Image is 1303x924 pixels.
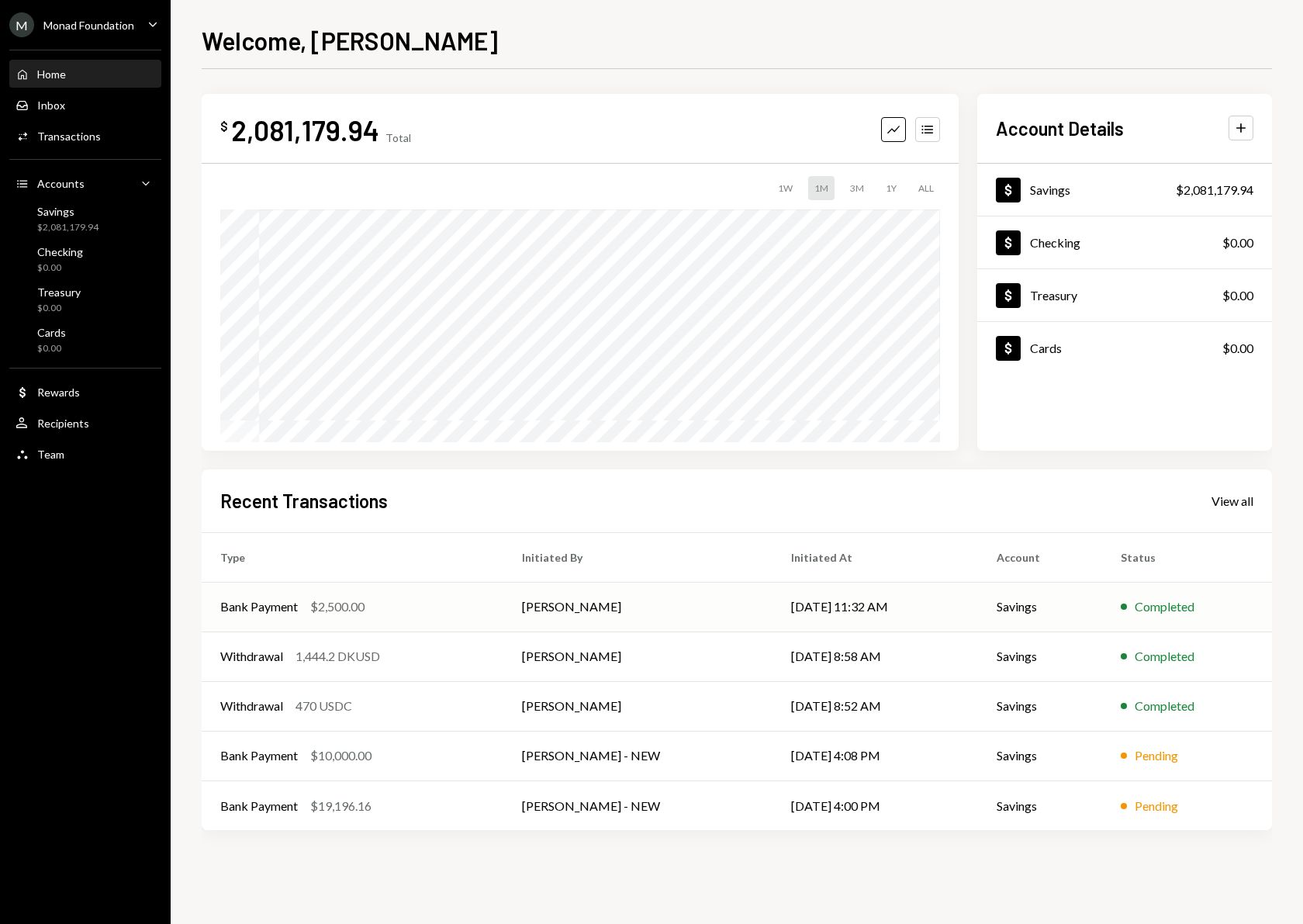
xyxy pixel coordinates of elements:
div: $2,081,179.94 [1176,181,1253,199]
div: $ [220,119,228,134]
div: Accounts [37,177,85,190]
a: Team [9,440,161,468]
div: Total [385,131,411,144]
h2: Recent Transactions [220,488,388,514]
a: Transactions [9,122,161,150]
td: Savings [978,632,1101,681]
div: View all [1211,493,1253,509]
div: Savings [37,205,99,218]
td: [DATE] 8:52 AM [772,681,978,731]
th: Account [978,532,1101,582]
div: 3M [844,176,870,200]
td: [DATE] 8:58 AM [772,632,978,681]
a: Treasury$0.00 [977,269,1272,321]
div: 1M [808,176,835,200]
a: Savings$2,081,179.94 [977,164,1272,216]
div: Completed [1135,697,1194,715]
div: $0.00 [1222,286,1253,305]
a: Savings$2,081,179.94 [9,200,161,237]
div: Treasury [37,286,81,299]
div: Bank Payment [220,746,298,765]
div: ALL [912,176,940,200]
div: $0.00 [37,302,81,315]
div: Checking [37,245,83,258]
a: Cards$0.00 [977,322,1272,374]
div: Treasury [1030,288,1077,303]
div: $0.00 [37,261,83,275]
h2: Account Details [996,116,1124,141]
td: [PERSON_NAME] [503,582,772,632]
div: 470 USDC [296,697,352,715]
div: Completed [1135,597,1194,616]
a: Home [9,60,161,88]
div: Pending [1135,746,1178,765]
div: $10,000.00 [310,746,372,765]
th: Status [1102,532,1272,582]
div: 1W [772,176,799,200]
div: Transactions [37,130,101,143]
th: Type [202,532,503,582]
div: Rewards [37,386,80,399]
h1: Welcome, [PERSON_NAME] [202,25,498,56]
div: Cards [37,326,66,339]
a: Accounts [9,169,161,197]
div: 2,081,179.94 [231,112,379,147]
td: Savings [978,780,1101,830]
td: [PERSON_NAME] - NEW [503,731,772,780]
div: Cards [1030,341,1062,355]
div: M [9,12,34,37]
td: Savings [978,681,1101,731]
td: [PERSON_NAME] [503,632,772,681]
a: Cards$0.00 [9,321,161,358]
td: [DATE] 11:32 AM [772,582,978,632]
div: $0.00 [1222,234,1253,252]
div: Team [37,448,64,461]
a: Rewards [9,378,161,406]
div: $2,500.00 [310,597,365,616]
div: Savings [1030,182,1070,197]
a: Inbox [9,91,161,119]
th: Initiated By [503,532,772,582]
div: Recipients [37,417,89,430]
td: [DATE] 4:08 PM [772,731,978,780]
a: Checking$0.00 [977,216,1272,268]
a: Checking$0.00 [9,241,161,278]
td: [PERSON_NAME] [503,681,772,731]
th: Initiated At [772,532,978,582]
div: $19,196.16 [310,797,372,815]
a: Treasury$0.00 [9,281,161,318]
td: Savings [978,731,1101,780]
td: Savings [978,582,1101,632]
div: Bank Payment [220,797,298,815]
div: Monad Foundation [43,19,134,32]
a: Recipients [9,409,161,437]
div: Inbox [37,99,65,112]
div: 1Y [880,176,903,200]
div: $0.00 [1222,339,1253,358]
div: Bank Payment [220,597,298,616]
div: Home [37,67,66,81]
div: $2,081,179.94 [37,221,99,234]
a: View all [1211,492,1253,509]
div: Completed [1135,647,1194,666]
div: Checking [1030,235,1080,250]
div: Pending [1135,797,1178,815]
td: [PERSON_NAME] - NEW [503,780,772,830]
div: $0.00 [37,342,66,355]
div: Withdrawal [220,697,283,715]
div: Withdrawal [220,647,283,666]
div: 1,444.2 DKUSD [296,647,380,666]
td: [DATE] 4:00 PM [772,780,978,830]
